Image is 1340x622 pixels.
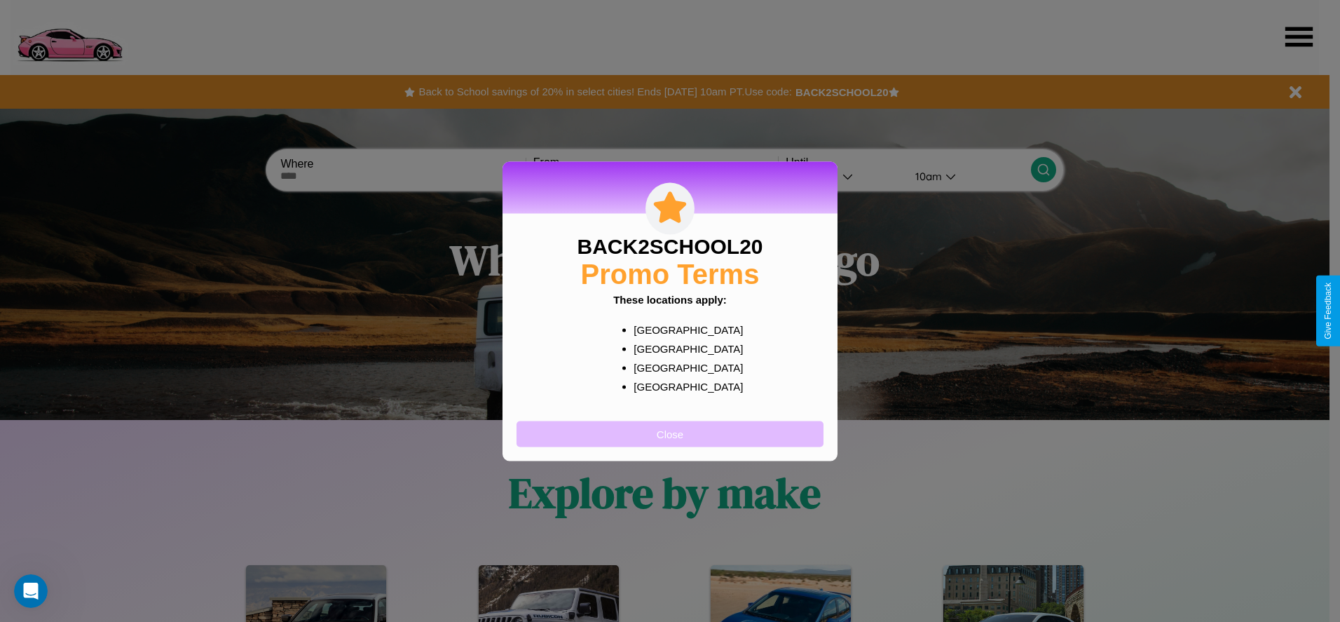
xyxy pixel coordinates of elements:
[634,377,734,395] p: [GEOGRAPHIC_DATA]
[14,574,48,608] iframe: Intercom live chat
[581,258,760,290] h2: Promo Terms
[577,234,763,258] h3: BACK2SCHOOL20
[613,293,727,305] b: These locations apply:
[634,320,734,339] p: [GEOGRAPHIC_DATA]
[634,339,734,358] p: [GEOGRAPHIC_DATA]
[634,358,734,377] p: [GEOGRAPHIC_DATA]
[1323,283,1333,339] div: Give Feedback
[517,421,823,447] button: Close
